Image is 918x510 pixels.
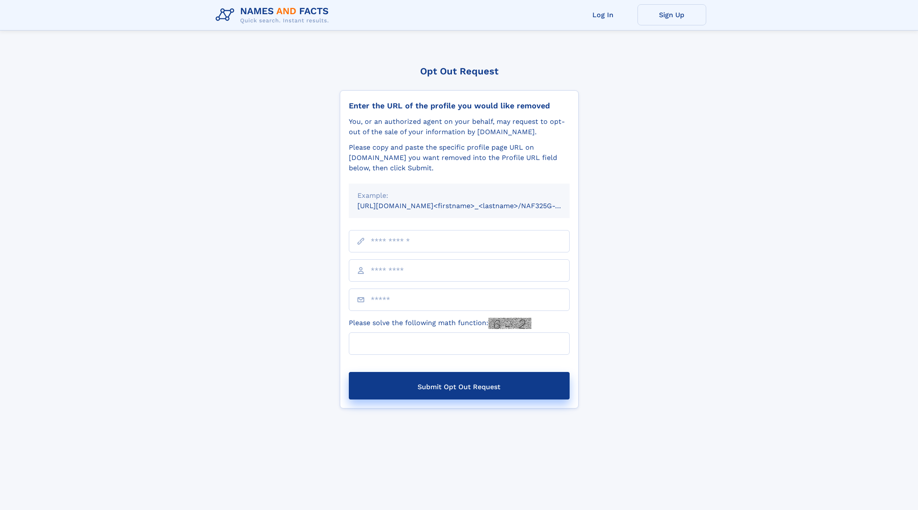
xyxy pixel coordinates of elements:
[349,142,570,173] div: Please copy and paste the specific profile page URL on [DOMAIN_NAME] you want removed into the Pr...
[349,372,570,399] button: Submit Opt Out Request
[569,4,637,25] a: Log In
[349,117,570,137] div: You, or an authorized agent on your behalf, may request to opt-out of the sale of your informatio...
[637,4,706,25] a: Sign Up
[340,66,579,77] div: Opt Out Request
[212,3,336,27] img: Logo Names and Facts
[349,101,570,111] div: Enter the URL of the profile you would like removed
[349,318,531,329] label: Please solve the following math function:
[357,202,586,210] small: [URL][DOMAIN_NAME]<firstname>_<lastname>/NAF325G-xxxxxxxx
[357,190,561,201] div: Example:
